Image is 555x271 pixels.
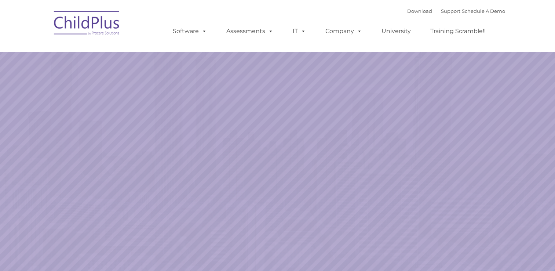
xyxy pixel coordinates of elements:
[318,24,369,39] a: Company
[219,24,281,39] a: Assessments
[462,8,505,14] a: Schedule A Demo
[285,24,313,39] a: IT
[377,166,470,190] a: Learn More
[165,24,214,39] a: Software
[441,8,460,14] a: Support
[423,24,493,39] a: Training Scramble!!
[50,6,124,43] img: ChildPlus by Procare Solutions
[407,8,505,14] font: |
[407,8,432,14] a: Download
[374,24,418,39] a: University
